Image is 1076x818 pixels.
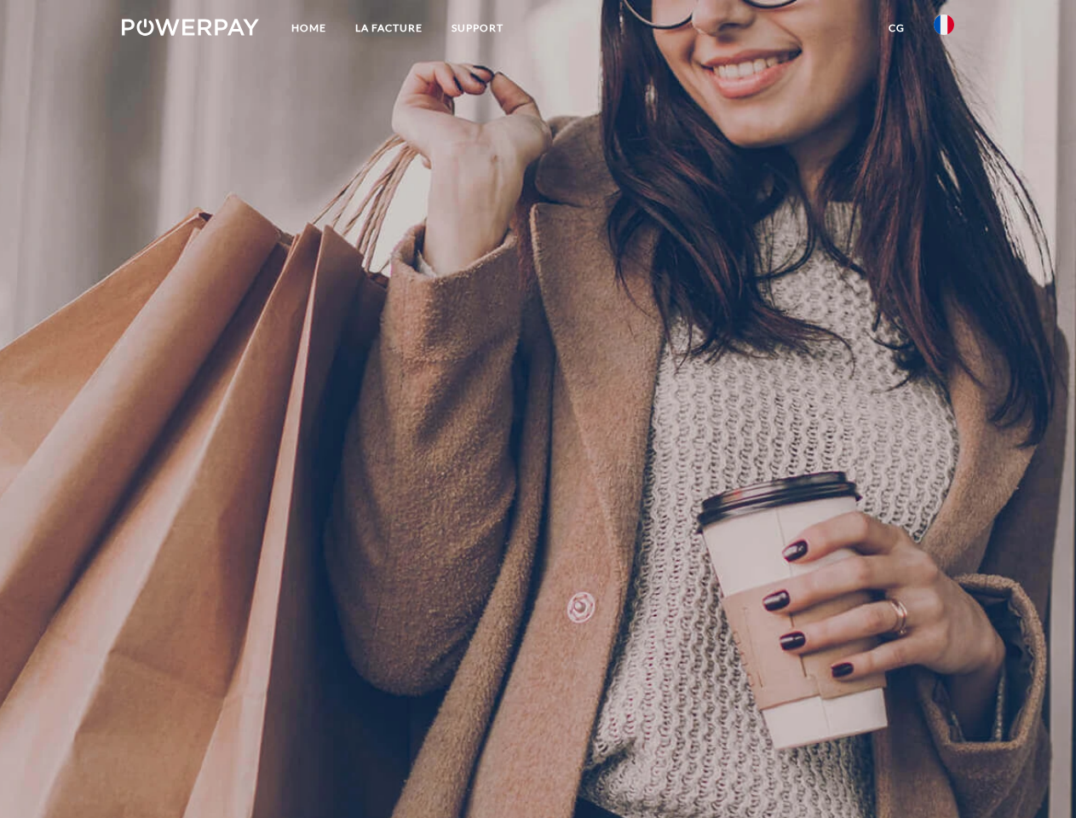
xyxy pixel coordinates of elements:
[122,19,259,36] img: logo-powerpay-white.svg
[341,13,437,43] a: LA FACTURE
[277,13,341,43] a: Home
[437,13,518,43] a: Support
[874,13,919,43] a: CG
[934,14,954,35] img: fr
